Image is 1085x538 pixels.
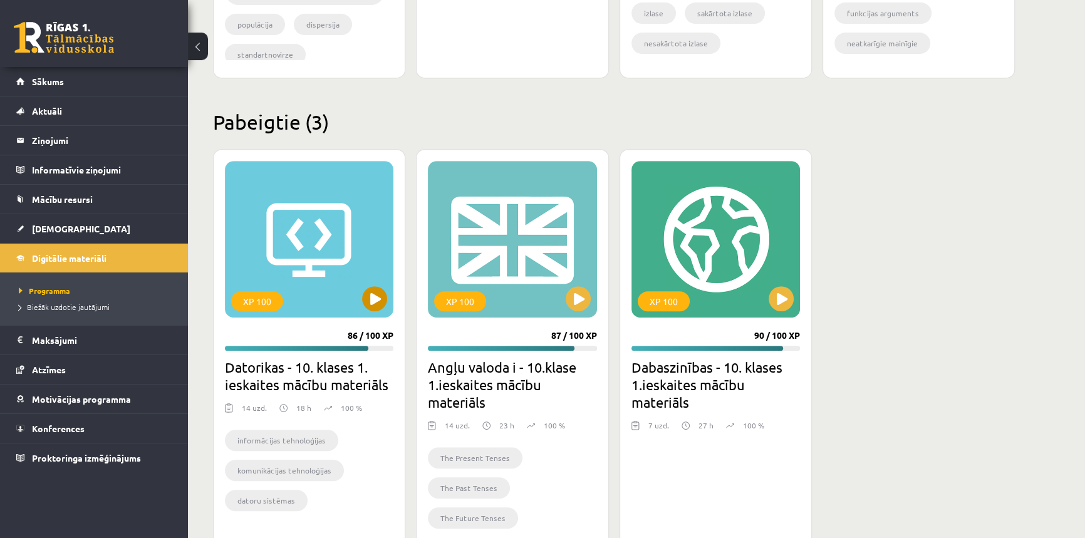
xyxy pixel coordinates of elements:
a: Motivācijas programma [16,385,172,413]
p: 27 h [698,420,714,431]
a: Proktoringa izmēģinājums [16,443,172,472]
legend: Ziņojumi [32,126,172,155]
li: The Future Tenses [428,507,518,529]
span: Atzīmes [32,364,66,375]
div: 7 uzd. [648,420,669,438]
span: Proktoringa izmēģinājums [32,452,141,463]
span: Mācību resursi [32,194,93,205]
div: 14 uzd. [445,420,470,438]
a: Aktuāli [16,96,172,125]
li: funkcijas arguments [834,3,932,24]
li: The Present Tenses [428,447,522,468]
li: sakārtota izlase [685,3,765,24]
p: 100 % [743,420,764,431]
li: nesakārtota izlase [631,33,720,54]
li: populācija [225,14,285,35]
p: 100 % [544,420,565,431]
div: XP 100 [231,291,283,311]
a: Rīgas 1. Tālmācības vidusskola [14,22,114,53]
a: Biežāk uzdotie jautājumi [19,301,175,313]
p: 18 h [296,402,311,413]
div: 14 uzd. [242,402,267,421]
div: XP 100 [434,291,486,311]
li: dispersija [294,14,352,35]
div: XP 100 [638,291,690,311]
a: Maksājumi [16,326,172,354]
a: Sākums [16,67,172,96]
span: Sākums [32,76,64,87]
a: Informatīvie ziņojumi [16,155,172,184]
legend: Informatīvie ziņojumi [32,155,172,184]
span: Programma [19,286,70,296]
a: Ziņojumi [16,126,172,155]
li: informācijas tehnoloģijas [225,430,338,451]
a: Mācību resursi [16,185,172,214]
li: izlase [631,3,676,24]
li: datoru sistēmas [225,490,308,511]
a: [DEMOGRAPHIC_DATA] [16,214,172,243]
legend: Maksājumi [32,326,172,354]
span: Biežāk uzdotie jautājumi [19,302,110,312]
a: Programma [19,285,175,296]
p: 23 h [499,420,514,431]
li: The Past Tenses [428,477,510,499]
li: komunikācijas tehnoloģijas [225,460,344,481]
span: Konferences [32,423,85,434]
h2: Pabeigtie (3) [213,110,1015,134]
span: Digitālie materiāli [32,252,106,264]
li: neatkarīgie mainīgie [834,33,930,54]
h2: Dabaszinības - 10. klases 1.ieskaites mācību materiāls [631,358,800,411]
h2: Datorikas - 10. klases 1. ieskaites mācību materiāls [225,358,393,393]
p: 100 % [341,402,362,413]
a: Atzīmes [16,355,172,384]
a: Digitālie materiāli [16,244,172,272]
a: Konferences [16,414,172,443]
span: Aktuāli [32,105,62,116]
span: [DEMOGRAPHIC_DATA] [32,223,130,234]
li: standartnovirze [225,44,306,65]
h2: Angļu valoda i - 10.klase 1.ieskaites mācību materiāls [428,358,596,411]
span: Motivācijas programma [32,393,131,405]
